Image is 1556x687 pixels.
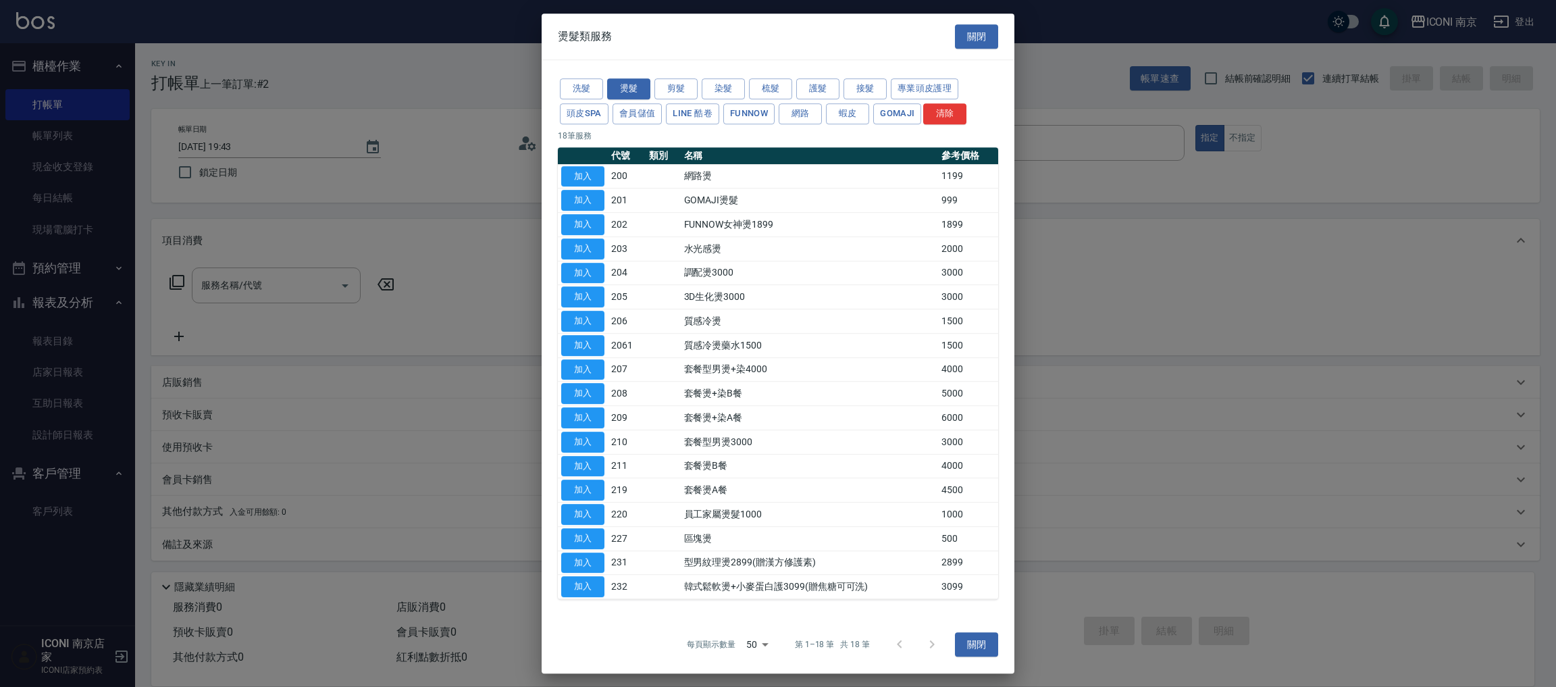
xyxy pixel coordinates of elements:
button: 染髮 [702,78,745,99]
button: 蝦皮 [826,103,869,124]
td: 208 [608,382,646,406]
td: 3000 [938,430,998,454]
td: 6000 [938,406,998,430]
p: 18 筆服務 [558,130,998,142]
button: 加入 [561,166,604,187]
td: 4500 [938,478,998,503]
button: 加入 [561,190,604,211]
td: 231 [608,551,646,575]
td: 水光感燙 [681,236,939,261]
button: 護髮 [796,78,839,99]
td: 206 [608,309,646,334]
button: 加入 [561,238,604,259]
td: 員工家屬燙髮1000 [681,503,939,527]
td: 2000 [938,236,998,261]
td: 3000 [938,285,998,309]
td: 207 [608,357,646,382]
th: 代號 [608,147,646,165]
td: 型男紋理燙2899(贈漢方修護素) [681,551,939,575]
button: 加入 [561,553,604,574]
td: 套餐燙+染B餐 [681,382,939,406]
td: 211 [608,454,646,478]
div: 50 [741,626,773,663]
button: 加入 [561,480,604,501]
td: 2899 [938,551,998,575]
td: 202 [608,213,646,237]
td: FUNNOW女神燙1899 [681,213,939,237]
button: 燙髮 [607,78,650,99]
td: 區塊燙 [681,526,939,551]
td: 調配燙3000 [681,261,939,285]
td: GOMAJI燙髮 [681,188,939,213]
button: 加入 [561,504,604,525]
button: Gomaji [873,103,921,124]
td: 套餐燙+染A餐 [681,406,939,430]
button: 加入 [561,456,604,477]
button: 加入 [561,576,604,597]
button: 加入 [561,528,604,549]
td: 220 [608,503,646,527]
td: 套餐燙A餐 [681,478,939,503]
button: 網路 [779,103,822,124]
td: 2061 [608,333,646,357]
button: 加入 [561,335,604,356]
button: 加入 [561,407,604,428]
button: LINE 酷卷 [666,103,719,124]
td: 4000 [938,454,998,478]
td: 網路燙 [681,164,939,188]
p: 第 1–18 筆 共 18 筆 [795,638,870,651]
td: 1000 [938,503,998,527]
button: 加入 [561,359,604,380]
td: 套餐燙B餐 [681,454,939,478]
button: 加入 [561,432,604,453]
p: 每頁顯示數量 [687,638,735,651]
td: 質感冷燙 [681,309,939,334]
span: 燙髮類服務 [558,30,612,43]
th: 名稱 [681,147,939,165]
td: 227 [608,526,646,551]
button: 加入 [561,263,604,284]
button: 加入 [561,286,604,307]
button: 接髮 [844,78,887,99]
td: 203 [608,236,646,261]
button: 剪髮 [654,78,698,99]
th: 類別 [646,147,680,165]
button: 頭皮SPA [560,103,608,124]
button: 加入 [561,383,604,404]
td: 韓式鬆軟燙+小麥蛋白護3099(贈焦糖可可洗) [681,575,939,599]
button: 清除 [923,103,966,124]
td: 219 [608,478,646,503]
td: 5000 [938,382,998,406]
td: 210 [608,430,646,454]
td: 232 [608,575,646,599]
td: 3000 [938,261,998,285]
td: 1899 [938,213,998,237]
td: 999 [938,188,998,213]
button: FUNNOW [723,103,775,124]
td: 200 [608,164,646,188]
th: 參考價格 [938,147,998,165]
td: 套餐型男燙+染4000 [681,357,939,382]
td: 1500 [938,309,998,334]
button: 加入 [561,214,604,235]
td: 1199 [938,164,998,188]
td: 質感冷燙藥水1500 [681,333,939,357]
button: 梳髮 [749,78,792,99]
td: 500 [938,526,998,551]
td: 201 [608,188,646,213]
button: 關閉 [955,24,998,49]
button: 洗髮 [560,78,603,99]
td: 3D生化燙3000 [681,285,939,309]
button: 關閉 [955,632,998,657]
button: 專業頭皮護理 [891,78,958,99]
td: 1500 [938,333,998,357]
td: 205 [608,285,646,309]
td: 3099 [938,575,998,599]
td: 209 [608,406,646,430]
td: 套餐型男燙3000 [681,430,939,454]
td: 204 [608,261,646,285]
td: 4000 [938,357,998,382]
button: 加入 [561,311,604,332]
button: 會員儲值 [613,103,663,124]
